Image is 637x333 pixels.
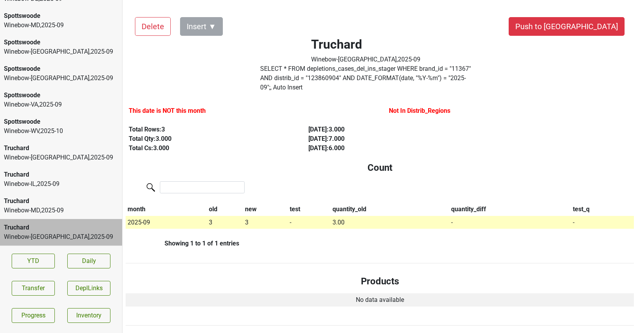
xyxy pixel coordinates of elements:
div: Winebow-IL , 2025 - 09 [4,179,118,189]
div: Spottswoode [4,91,118,100]
div: Truchard [4,170,118,179]
td: - [571,216,634,229]
button: Insert ▼ [180,17,223,36]
th: new: activate to sort column ascending [243,203,288,216]
button: Delete [135,17,171,36]
td: 3 [207,216,243,229]
button: DeplLinks [67,281,110,296]
th: month: activate to sort column descending [126,203,207,216]
h4: Count [132,162,628,174]
th: old: activate to sort column ascending [207,203,243,216]
th: quantity_old: activate to sort column ascending [331,203,449,216]
button: Transfer [12,281,55,296]
a: Daily [67,254,110,268]
div: Spottswoode [4,11,118,21]
div: Winebow-[GEOGRAPHIC_DATA] , 2025 - 09 [4,153,118,162]
div: Truchard [4,196,118,206]
div: Winebow-VA , 2025 - 09 [4,100,118,109]
div: Winebow-[GEOGRAPHIC_DATA] , 2025 - 09 [4,232,118,242]
td: No data available [126,293,634,307]
button: Push to [GEOGRAPHIC_DATA] [509,17,625,36]
div: Spottswoode [4,38,118,47]
h4: Products [132,276,628,287]
div: Winebow-MD , 2025 - 09 [4,206,118,215]
th: quantity_diff: activate to sort column ascending [449,203,571,216]
div: [DATE] : 6.000 [308,144,470,153]
td: - [288,216,331,229]
div: Winebow-MD , 2025 - 09 [4,21,118,30]
div: Spottswoode [4,64,118,74]
div: Winebow-[GEOGRAPHIC_DATA] , 2025 - 09 [311,55,420,64]
a: Progress [12,308,55,323]
div: Winebow-WV , 2025 - 10 [4,126,118,136]
td: 3 [243,216,288,229]
label: This date is NOT this month [129,106,206,116]
td: 3.00 [331,216,449,229]
th: test_q: activate to sort column ascending [571,203,634,216]
div: Truchard [4,144,118,153]
div: Truchard [4,223,118,232]
td: 2025-09 [126,216,207,229]
div: [DATE] : 3.000 [308,125,470,134]
label: Not In Distrib_Regions [389,106,450,116]
h2: Truchard [311,37,420,52]
div: [DATE] : 7.000 [308,134,470,144]
a: Inventory [67,308,110,323]
label: Click to copy query [260,64,471,92]
div: Total Cs: 3.000 [129,144,290,153]
div: Winebow-[GEOGRAPHIC_DATA] , 2025 - 09 [4,74,118,83]
a: YTD [12,254,55,268]
div: Winebow-[GEOGRAPHIC_DATA] , 2025 - 09 [4,47,118,56]
div: Spottswoode [4,117,118,126]
th: test: activate to sort column ascending [288,203,331,216]
div: Total Qty: 3.000 [129,134,290,144]
div: Showing 1 to 1 of 1 entries [126,240,239,247]
td: - [449,216,571,229]
div: Total Rows: 3 [129,125,290,134]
